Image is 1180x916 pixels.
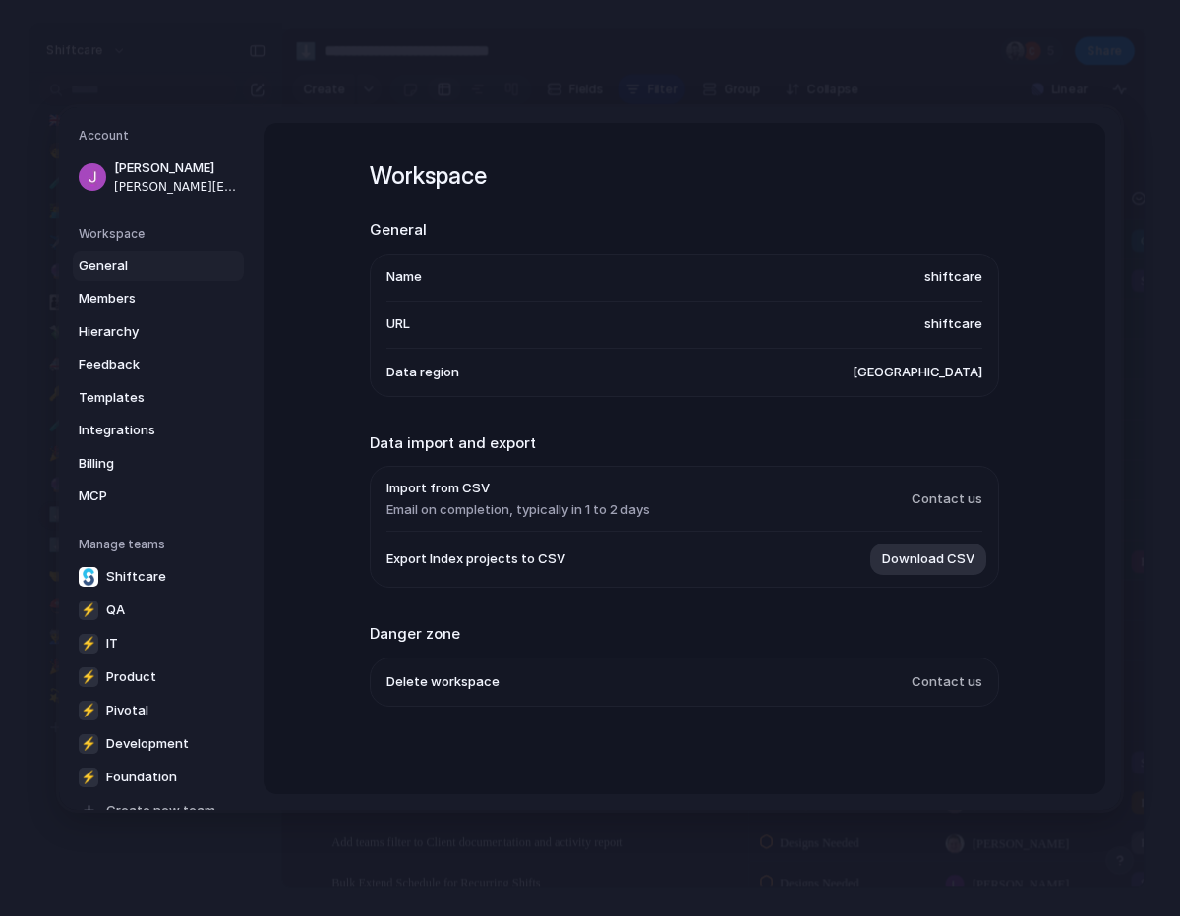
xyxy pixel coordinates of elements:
[370,623,999,646] h2: Danger zone
[73,250,244,281] a: General
[106,600,125,619] span: QA
[106,566,166,586] span: Shiftcare
[79,700,98,719] div: ⚡
[73,727,244,759] a: ⚡Development
[386,362,459,381] span: Data region
[853,362,982,381] span: [GEOGRAPHIC_DATA]
[370,158,999,194] h1: Workspace
[106,733,189,753] span: Development
[386,479,650,498] span: Import from CSV
[386,499,650,519] span: Email on completion, typically in 1 to 2 days
[386,267,422,287] span: Name
[870,544,986,575] button: Download CSV
[73,315,244,347] a: Hierarchy
[79,289,205,309] span: Members
[79,666,98,686] div: ⚡
[73,415,244,446] a: Integrations
[924,315,982,334] span: shiftcare
[912,671,982,691] span: Contact us
[73,594,244,625] a: ⚡QA
[386,549,565,569] span: Export Index projects to CSV
[73,761,244,792] a: ⚡Foundation
[73,694,244,725] a: ⚡Pivotal
[370,431,999,454] h2: Data import and export
[73,283,244,315] a: Members
[106,800,215,820] span: Create new team
[79,355,205,374] span: Feedback
[73,794,244,826] a: Create new team
[386,671,500,691] span: Delete workspace
[79,487,205,506] span: MCP
[114,158,240,178] span: [PERSON_NAME]
[79,767,98,786] div: ⚡
[73,349,244,380] a: Feedback
[79,321,205,341] span: Hierarchy
[73,152,244,201] a: [PERSON_NAME][PERSON_NAME][EMAIL_ADDRESS][PERSON_NAME][DOMAIN_NAME]
[882,549,974,569] span: Download CSV
[79,600,98,619] div: ⚡
[79,421,205,440] span: Integrations
[912,488,982,508] span: Contact us
[79,535,244,552] h5: Manage teams
[106,633,118,653] span: IT
[106,666,156,686] span: Product
[73,481,244,512] a: MCP
[73,560,244,592] a: Shiftcare
[79,733,98,753] div: ⚡
[79,633,98,653] div: ⚡
[114,177,240,195] span: [PERSON_NAME][EMAIL_ADDRESS][PERSON_NAME][DOMAIN_NAME]
[73,660,244,692] a: ⚡Product
[73,447,244,479] a: Billing
[106,700,148,719] span: Pivotal
[370,219,999,242] h2: General
[386,315,410,334] span: URL
[73,381,244,413] a: Templates
[79,453,205,473] span: Billing
[79,256,205,275] span: General
[106,767,177,786] span: Foundation
[73,627,244,658] a: ⚡IT
[924,267,982,287] span: shiftcare
[79,387,205,407] span: Templates
[79,224,244,242] h5: Workspace
[79,127,244,144] h5: Account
